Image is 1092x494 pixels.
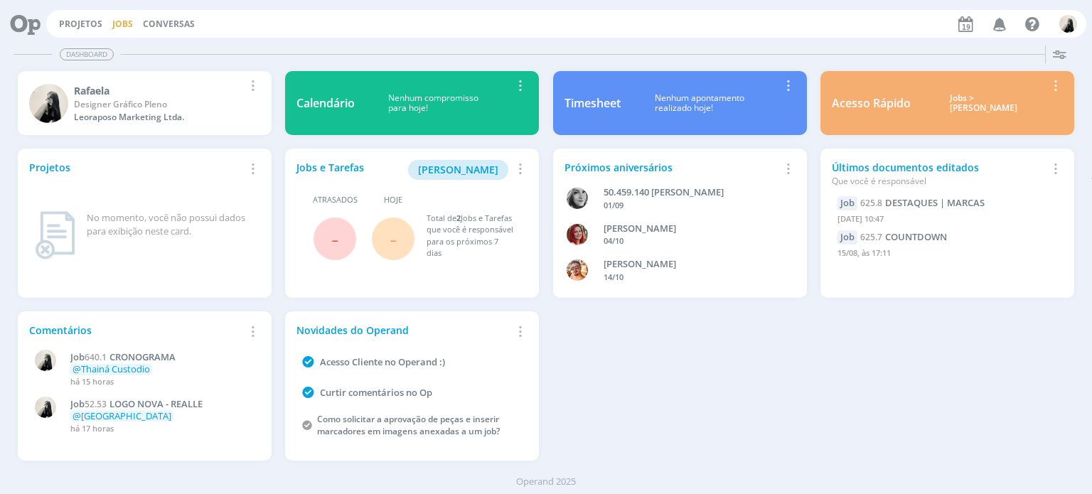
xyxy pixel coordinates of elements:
div: Leoraposo Marketing Ltda. [74,111,244,124]
a: Acesso Cliente no Operand :) [320,355,445,368]
span: há 15 horas [70,376,114,387]
div: Acesso Rápido [832,95,911,112]
span: há 17 horas [70,423,114,434]
span: LOGO NOVA - REALLE [109,397,203,410]
div: Nenhum apontamento realizado hoje! [621,93,779,114]
a: Curtir comentários no Op [320,386,432,399]
div: Últimos documentos editados [832,160,1046,188]
img: J [567,188,588,209]
img: V [567,259,588,281]
a: Projetos [59,18,102,30]
span: Dashboard [60,48,114,60]
img: R [35,350,56,371]
div: Job [837,196,857,210]
div: Que você é responsável [832,175,1046,188]
img: R [35,397,56,418]
div: Próximos aniversários [564,160,779,175]
span: 52.53 [85,398,107,410]
img: R [1059,15,1077,33]
span: Hoje [384,194,402,206]
img: R [29,84,68,123]
span: 625.7 [860,231,882,243]
div: GIOVANA DE OLIVEIRA PERSINOTI [604,222,778,236]
div: Jobs > [PERSON_NAME] [921,93,1046,114]
span: Atrasados [313,194,358,206]
span: DESTAQUES | MARCAS [885,196,985,209]
button: Jobs [108,18,137,30]
span: 04/10 [604,235,623,246]
div: 15/08, às 17:11 [837,245,1057,265]
a: 625.7COUNTDOWN [860,230,947,243]
a: Conversas [143,18,195,30]
div: Timesheet [564,95,621,112]
span: [PERSON_NAME] [418,163,498,176]
button: R [1059,11,1078,36]
a: TimesheetNenhum apontamentorealizado hoje! [553,71,807,135]
a: Jobs [112,18,133,30]
span: CRONOGRAMA [109,350,176,363]
div: 50.459.140 JANAÍNA LUNA FERRO [604,186,778,200]
span: 14/10 [604,272,623,282]
div: Job [837,230,857,245]
span: 625.8 [860,197,882,209]
div: [DATE] 10:47 [837,210,1057,231]
span: @Thainá Custodio [73,363,150,375]
span: 2 [456,213,461,223]
a: [PERSON_NAME] [408,162,508,176]
div: Nenhum compromisso para hoje! [355,93,511,114]
div: No momento, você não possui dados para exibição neste card. [87,211,255,239]
span: COUNTDOWN [885,230,947,243]
div: Projetos [29,160,244,175]
a: 625.8DESTAQUES | MARCAS [860,196,985,209]
div: Novidades do Operand [296,323,511,338]
button: [PERSON_NAME] [408,160,508,180]
a: Job640.1CRONOGRAMA [70,352,253,363]
span: 01/09 [604,200,623,210]
img: dashboard_not_found.png [35,211,75,259]
button: Projetos [55,18,107,30]
div: Rafaela [74,83,244,98]
a: Como solicitar a aprovação de peças e inserir marcadores em imagens anexadas a um job? [317,413,500,437]
div: Calendário [296,95,355,112]
span: 640.1 [85,351,107,363]
span: - [390,223,397,254]
button: Conversas [139,18,199,30]
div: Comentários [29,323,244,338]
div: VICTOR MIRON COUTO [604,257,778,272]
span: @[GEOGRAPHIC_DATA] [73,409,171,422]
a: Job52.53LOGO NOVA - REALLE [70,399,253,410]
div: Jobs e Tarefas [296,160,511,180]
div: Designer Gráfico Pleno [74,98,244,111]
img: G [567,224,588,245]
div: Total de Jobs e Tarefas que você é responsável para os próximos 7 dias [427,213,514,259]
a: RRafaelaDesigner Gráfico PlenoLeoraposo Marketing Ltda. [18,71,272,135]
span: - [331,223,338,254]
